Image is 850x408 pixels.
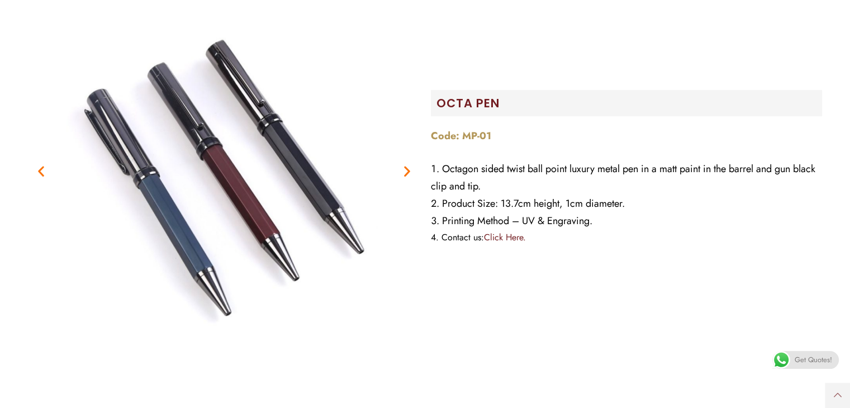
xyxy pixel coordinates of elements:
span: Printing Method – UV & Engraving. [442,214,592,228]
h2: Octa Pen [436,96,822,111]
li: Contact us: [431,230,822,245]
span: Octagon sided twist ball point luxury metal pen in a matt paint in the barrel and gun black clip ... [431,162,815,193]
span: Get Quotes! [795,351,832,369]
div: Previous slide [34,164,48,178]
span: Product Size: 13.7cm height, 1cm diameter. [442,196,625,211]
div: Next slide [400,164,414,178]
strong: Code: MP-01 [431,129,491,143]
a: Click Here. [484,231,526,244]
